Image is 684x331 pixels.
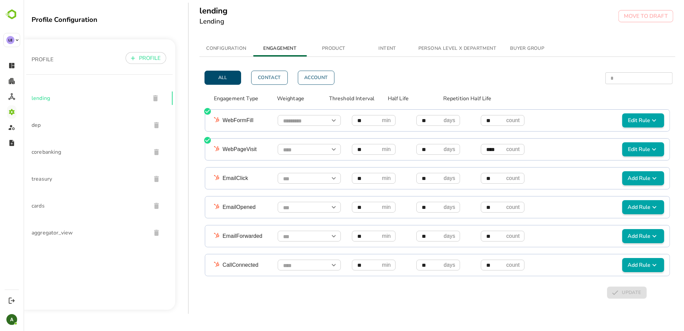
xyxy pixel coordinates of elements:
p: days [420,116,431,124]
div: CallConnectedOpenmindayscountAdd Rule [182,254,646,276]
p: PROFILE [116,54,137,62]
span: lending [8,94,121,102]
div: dep [3,112,149,139]
p: CallConnected [199,261,249,269]
div: aggregator_view [3,219,149,246]
p: Engagement Type [190,95,254,103]
img: hubspot.png [190,145,196,152]
p: min [359,174,367,182]
p: days [420,261,431,269]
p: EmailForwarded [199,232,249,240]
p: min [359,261,367,269]
button: Open [306,145,315,154]
p: EmailClick [199,174,249,182]
button: Add Rule [599,229,641,243]
span: Add Rule [601,174,638,182]
button: Add Rule [599,258,641,272]
button: Logout [7,296,16,305]
span: dep [8,121,122,129]
button: Edit Rule [599,113,641,127]
p: min [359,203,367,211]
p: count [483,174,496,182]
div: WebPageVisitOpenmindayscountEdit Rule [182,139,646,160]
span: PRODUCT [287,44,333,53]
button: Open [306,116,315,125]
p: WebPageVisit [199,145,249,153]
button: PROFILE [102,52,143,64]
p: PROFILE [8,56,30,64]
span: aggregator_view [8,229,122,237]
div: cards [3,192,149,219]
span: INTENT [341,44,387,53]
button: Open [306,260,315,270]
p: count [483,232,496,240]
div: corebanking [3,139,149,165]
p: Weightage [254,95,301,103]
button: Contact [228,71,264,85]
span: CONFIGURATION [180,44,226,53]
span: Add Rule [601,203,638,211]
button: Add Rule [599,200,641,214]
img: hubspot.png [190,116,196,123]
button: Add Rule [599,171,641,185]
p: count [483,203,496,211]
button: Account [274,71,311,85]
p: min [359,116,367,124]
div: lending [3,85,149,112]
p: Half Life [364,95,411,103]
p: days [420,203,431,211]
p: min [359,145,367,153]
p: min [359,232,367,240]
img: hubspot.png [190,203,196,210]
img: hubspot.png [190,261,196,267]
button: Edit Rule [599,142,641,156]
span: treasury [8,175,122,183]
p: EmailOpened [199,203,249,211]
button: Open [306,203,315,212]
img: hubspot.png [190,232,196,238]
span: BUYER GROUP [481,44,527,53]
button: MOVE TO DRAFT [595,10,650,22]
p: Threshold Interval [306,95,364,103]
h5: lending [176,5,204,16]
button: Open [306,174,315,183]
div: treasury [3,165,149,192]
div: EmailClickOpenmindayscountAdd Rule [182,168,646,189]
button: All [181,71,218,85]
div: A [6,314,17,325]
span: ENGAGEMENT [234,44,279,53]
p: count [483,145,496,153]
span: corebanking [8,148,122,156]
h6: Lending [176,16,204,27]
p: days [420,232,431,240]
p: WebFormFill [199,116,249,124]
p: Repetition Half Life [420,95,483,103]
span: Edit Rule [601,116,638,124]
div: LE [6,36,14,44]
div: simple tabs [176,40,652,57]
div: EmailOpenedOpenmindayscountAdd Rule [182,196,646,218]
p: MOVE TO DRAFT [600,12,644,20]
p: days [420,174,431,182]
div: EmailForwardedOpenmindayscountAdd Rule [182,225,646,247]
span: cards [8,202,122,210]
p: count [483,116,496,124]
p: count [483,261,496,269]
span: Add Rule [601,261,638,269]
span: Edit Rule [601,145,638,153]
div: WebFormFillOpenmindayscountEdit Rule [182,110,646,131]
span: PERSONA LEVEL X DEPARTMENT [395,44,473,53]
span: Add Rule [601,232,638,240]
img: hubspot.png [190,174,196,181]
button: Open [306,231,315,241]
img: BambooboxLogoMark.f1c84d78b4c51b1a7b5f700c9845e183.svg [3,8,20,21]
p: days [420,145,431,153]
div: Profile Configuration [8,15,152,24]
